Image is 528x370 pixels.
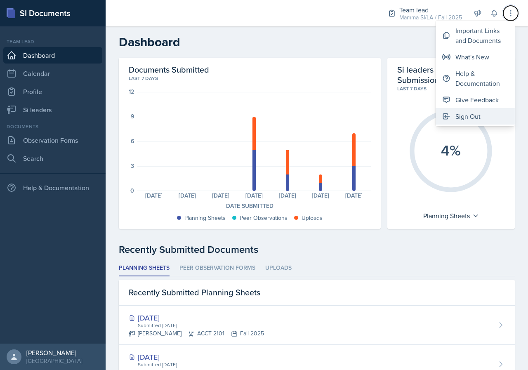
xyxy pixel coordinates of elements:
[455,68,508,88] div: Help & Documentation
[179,260,255,276] li: Peer Observation Forms
[455,26,508,45] div: Important Links and Documents
[131,163,134,169] div: 3
[3,101,102,118] a: Si leaders
[399,13,462,22] div: Mamma SI/LA / Fall 2025
[131,138,134,144] div: 6
[204,193,238,198] div: [DATE]
[3,179,102,196] div: Help & Documentation
[137,322,264,329] div: Submitted [DATE]
[129,64,371,75] h2: Documents Submitted
[455,95,499,105] div: Give Feedback
[129,89,134,94] div: 12
[397,85,505,92] div: Last 7 days
[129,75,371,82] div: Last 7 days
[130,188,134,193] div: 0
[436,65,515,92] button: Help & Documentation
[436,49,515,65] button: What's New
[129,351,264,363] div: [DATE]
[337,193,371,198] div: [DATE]
[26,349,82,357] div: [PERSON_NAME]
[119,35,515,49] h2: Dashboard
[129,329,264,338] div: [PERSON_NAME] ACCT 2101 Fall 2025
[184,214,226,222] div: Planning Sheets
[271,193,304,198] div: [DATE]
[455,52,489,62] div: What's New
[119,280,515,306] div: Recently Submitted Planning Sheets
[129,312,264,323] div: [DATE]
[131,113,134,119] div: 9
[3,132,102,148] a: Observation Forms
[436,92,515,108] button: Give Feedback
[3,123,102,130] div: Documents
[137,193,171,198] div: [DATE]
[3,83,102,100] a: Profile
[455,111,481,121] div: Sign Out
[237,193,271,198] div: [DATE]
[304,193,337,198] div: [DATE]
[171,193,204,198] div: [DATE]
[119,306,515,345] a: [DATE] Submitted [DATE] [PERSON_NAME]ACCT 2101Fall 2025
[3,65,102,82] a: Calendar
[419,209,483,222] div: Planning Sheets
[3,38,102,45] div: Team lead
[397,64,497,85] h2: Si leaders with Submissions
[137,361,264,368] div: Submitted [DATE]
[399,5,462,15] div: Team lead
[3,47,102,64] a: Dashboard
[436,22,515,49] button: Important Links and Documents
[26,357,82,365] div: [GEOGRAPHIC_DATA]
[129,202,371,210] div: Date Submitted
[265,260,292,276] li: Uploads
[436,108,515,125] button: Sign Out
[240,214,288,222] div: Peer Observations
[3,150,102,167] a: Search
[302,214,323,222] div: Uploads
[441,139,461,160] text: 4%
[119,242,515,257] div: Recently Submitted Documents
[119,260,170,276] li: Planning Sheets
